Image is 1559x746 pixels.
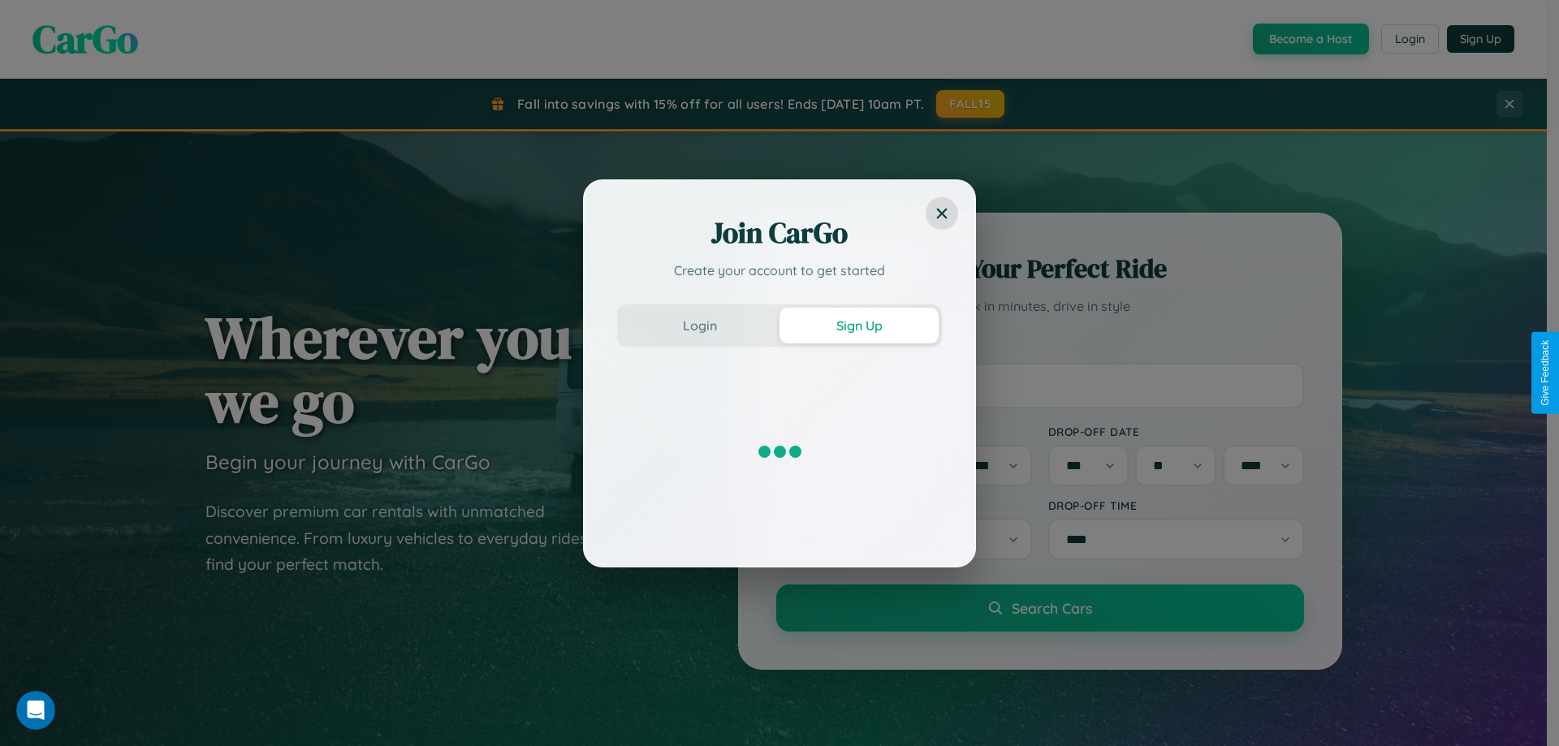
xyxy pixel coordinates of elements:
iframe: Intercom live chat [16,691,55,730]
p: Create your account to get started [617,261,942,280]
div: Give Feedback [1540,340,1551,406]
button: Login [620,308,779,343]
h2: Join CarGo [617,213,942,252]
button: Sign Up [779,308,939,343]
